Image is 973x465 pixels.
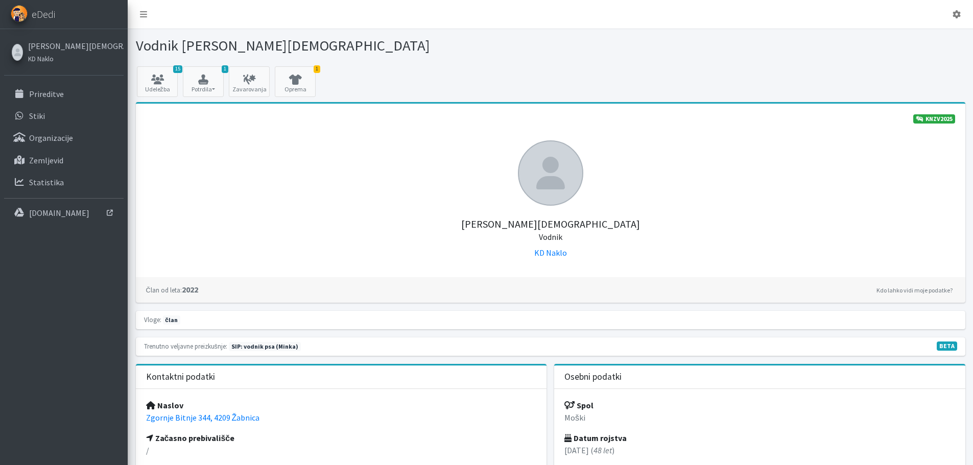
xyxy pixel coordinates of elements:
[594,445,612,455] em: 48 let
[937,341,957,351] span: V fazi razvoja
[146,372,215,382] h3: Kontaktni podatki
[913,114,955,124] a: KNZV2025
[144,342,227,350] small: Trenutno veljavne preizkušnje:
[173,65,182,73] span: 15
[4,172,124,192] a: Statistika
[11,5,28,22] img: eDedi
[564,433,627,443] strong: Datum rojstva
[29,89,64,99] p: Prireditve
[564,400,594,410] strong: Spol
[229,66,270,97] a: Zavarovanja
[314,65,320,73] span: 1
[28,55,54,63] small: KD Naklo
[32,7,55,22] span: eDedi
[146,412,260,423] a: Zgornje Bitnje 344, 4209 Žabnica
[564,411,955,424] p: Moški
[564,372,622,382] h3: Osebni podatki
[874,284,955,297] a: Kdo lahko vidi moje podatke?
[29,155,63,165] p: Zemljevid
[183,66,224,97] button: 1 Potrdila
[146,206,955,242] h5: [PERSON_NAME][DEMOGRAPHIC_DATA]
[163,315,180,325] span: član
[28,52,121,64] a: KD Naklo
[539,232,562,242] small: Vodnik
[229,342,301,351] span: Naslednja preizkušnja: jesen 2026
[4,128,124,148] a: Organizacije
[146,444,537,456] p: /
[146,284,198,295] strong: 2022
[146,433,235,443] strong: Začasno prebivališče
[275,66,316,97] a: 1 Oprema
[146,286,182,294] small: Član od leta:
[144,315,161,324] small: Vloge:
[29,208,89,218] p: [DOMAIN_NAME]
[137,66,178,97] a: 15 Udeležba
[136,37,547,55] h1: Vodnik [PERSON_NAME][DEMOGRAPHIC_DATA]
[28,40,121,52] a: [PERSON_NAME][DEMOGRAPHIC_DATA]
[222,65,228,73] span: 1
[146,400,183,410] strong: Naslov
[564,444,955,456] p: [DATE] ( )
[29,111,45,121] p: Stiki
[4,106,124,126] a: Stiki
[29,133,73,143] p: Organizacije
[4,203,124,223] a: [DOMAIN_NAME]
[29,177,64,187] p: Statistika
[534,248,567,258] a: KD Naklo
[4,150,124,170] a: Zemljevid
[4,84,124,104] a: Prireditve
